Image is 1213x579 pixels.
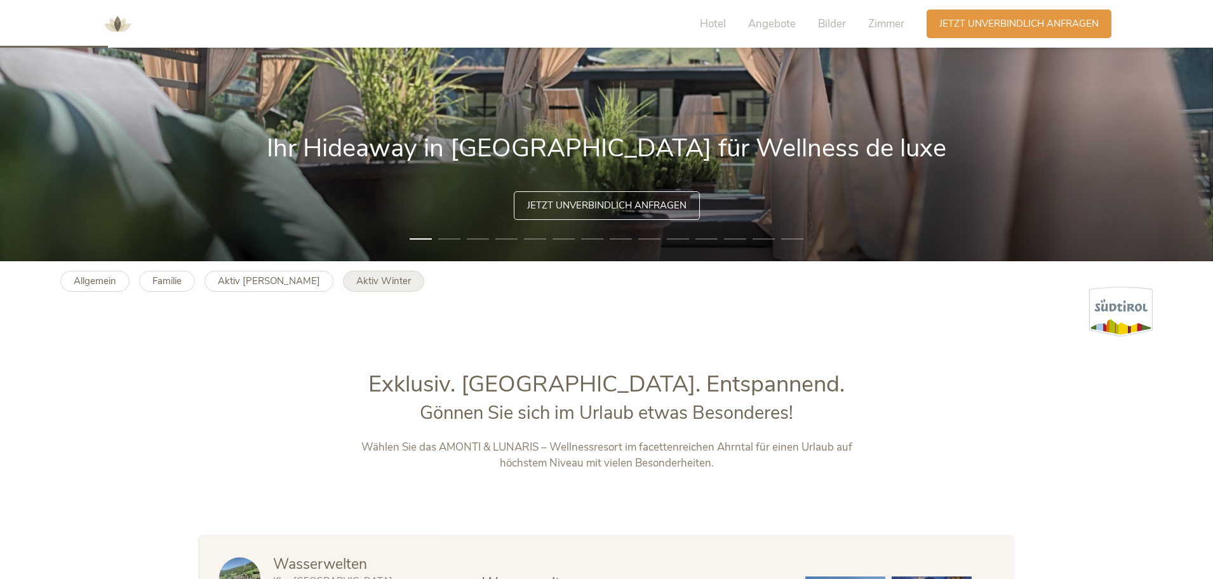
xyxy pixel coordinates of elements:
[939,17,1099,31] span: Jetzt unverbindlich anfragen
[218,275,320,287] b: Aktiv [PERSON_NAME]
[98,19,137,28] a: AMONTI & LUNARIS Wellnessresort
[420,400,793,425] span: Gönnen Sie sich im Urlaub etwas Besonderes!
[139,271,195,292] a: Familie
[60,271,130,292] a: Allgemein
[1089,287,1153,337] img: Südtirol
[356,275,411,287] b: Aktiv Winter
[868,17,904,31] span: Zimmer
[343,271,424,292] a: Aktiv Winter
[342,439,872,472] p: Wählen Sie das AMONTI & LUNARIS – Wellnessresort im facettenreichen Ahrntal für einen Urlaub auf ...
[74,275,116,287] b: Allgemein
[273,554,367,574] span: Wasserwelten
[527,199,687,212] span: Jetzt unverbindlich anfragen
[818,17,846,31] span: Bilder
[204,271,333,292] a: Aktiv [PERSON_NAME]
[700,17,726,31] span: Hotel
[368,369,845,400] span: Exklusiv. [GEOGRAPHIC_DATA]. Entspannend.
[152,275,182,287] b: Familie
[98,5,137,43] img: AMONTI & LUNARIS Wellnessresort
[748,17,796,31] span: Angebote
